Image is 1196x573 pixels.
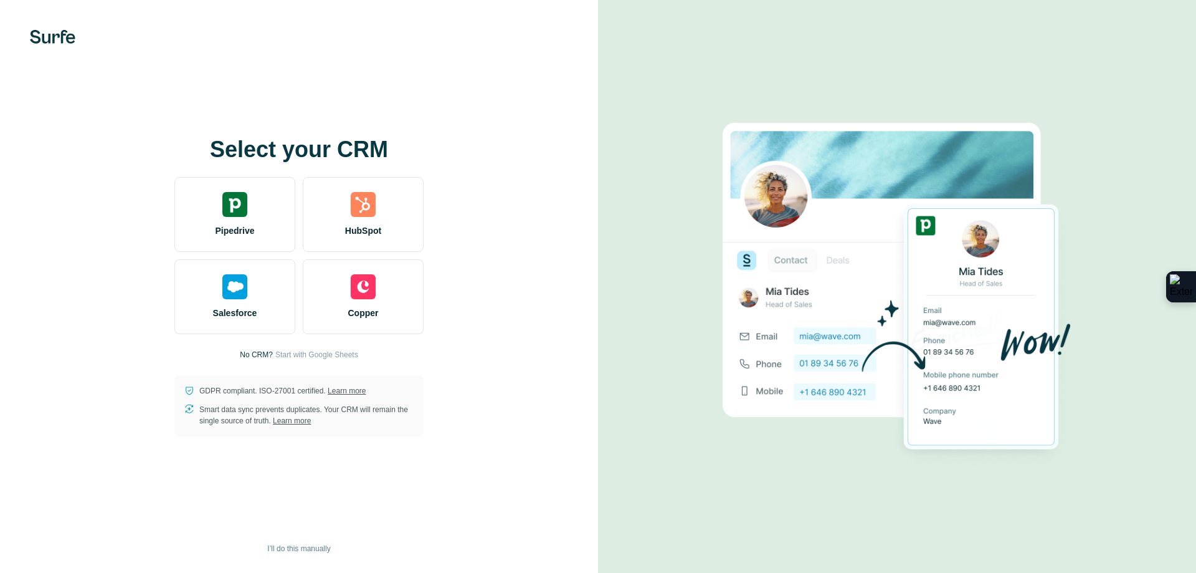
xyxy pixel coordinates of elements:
[345,224,381,237] span: HubSpot
[215,224,254,237] span: Pipedrive
[273,417,311,425] a: Learn more
[199,385,366,397] p: GDPR compliant. ISO-27001 certified.
[1170,274,1192,299] img: Extension Icon
[222,192,247,217] img: pipedrive's logo
[259,539,339,558] button: I’ll do this manually
[275,349,358,360] button: Start with Google Sheets
[240,349,273,360] p: No CRM?
[174,137,424,162] h1: Select your CRM
[222,274,247,299] img: salesforce's logo
[328,387,366,395] a: Learn more
[351,192,376,217] img: hubspot's logo
[30,30,75,44] img: Surfe's logo
[213,307,257,319] span: Salesforce
[723,102,1071,472] img: PIPEDRIVE image
[267,543,330,554] span: I’ll do this manually
[348,307,379,319] span: Copper
[199,404,414,426] p: Smart data sync prevents duplicates. Your CRM will remain the single source of truth.
[351,274,376,299] img: copper's logo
